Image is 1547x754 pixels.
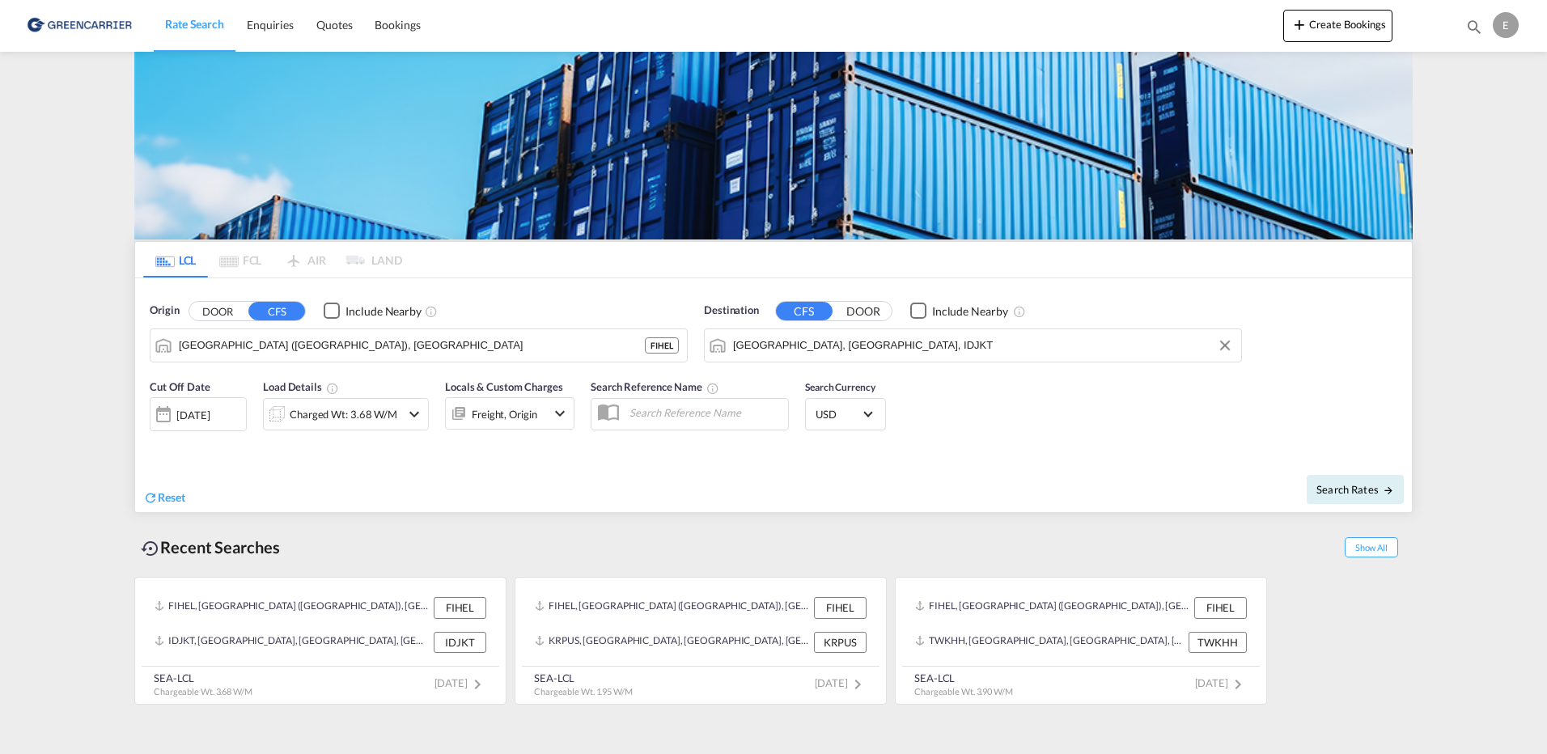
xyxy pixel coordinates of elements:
[290,403,397,426] div: Charged Wt: 3.68 W/M
[158,490,185,504] span: Reset
[405,405,424,424] md-icon: icon-chevron-down
[805,381,875,393] span: Search Currency
[815,676,867,689] span: [DATE]
[534,671,633,685] div: SEA-LCL
[154,686,252,697] span: Chargeable Wt. 3.68 W/M
[263,398,429,430] div: Charged Wt: 3.68 W/Micon-chevron-down
[621,400,788,425] input: Search Reference Name
[375,18,420,32] span: Bookings
[150,303,179,319] span: Origin
[1383,485,1394,496] md-icon: icon-arrow-right
[776,302,833,320] button: CFS
[1194,597,1247,618] div: FIHEL
[705,329,1241,362] md-input-container: Jakarta, Java, IDJKT
[814,402,877,426] md-select: Select Currency: $ USDUnited States Dollar
[515,577,887,705] recent-search-card: FIHEL, [GEOGRAPHIC_DATA] ([GEOGRAPHIC_DATA]), [GEOGRAPHIC_DATA], [GEOGRAPHIC_DATA], [GEOGRAPHIC_D...
[134,577,506,705] recent-search-card: FIHEL, [GEOGRAPHIC_DATA] ([GEOGRAPHIC_DATA]), [GEOGRAPHIC_DATA], [GEOGRAPHIC_DATA], [GEOGRAPHIC_D...
[445,380,563,393] span: Locals & Custom Charges
[914,671,1013,685] div: SEA-LCL
[848,675,867,694] md-icon: icon-chevron-right
[425,305,438,318] md-icon: Unchecked: Ignores neighbouring ports when fetching rates.Checked : Includes neighbouring ports w...
[1345,537,1398,557] span: Show All
[143,242,402,277] md-pagination-wrapper: Use the left and right arrow keys to navigate between tabs
[154,671,252,685] div: SEA-LCL
[535,597,810,618] div: FIHEL, Helsingfors (Helsinki), Finland, Northern Europe, Europe
[24,7,134,44] img: 176147708aff11ef8735f72d97dca5a8.png
[1213,333,1237,358] button: Clear Input
[1228,675,1248,694] md-icon: icon-chevron-right
[468,675,487,694] md-icon: icon-chevron-right
[135,278,1412,512] div: Origin DOOR CFS Checkbox No InkUnchecked: Ignores neighbouring ports when fetching rates.Checked ...
[1307,475,1404,504] button: Search Ratesicon-arrow-right
[534,686,633,697] span: Chargeable Wt. 1.95 W/M
[704,303,759,319] span: Destination
[434,597,486,618] div: FIHEL
[134,529,286,565] div: Recent Searches
[914,686,1013,697] span: Chargeable Wt. 3.90 W/M
[1493,12,1519,38] div: E
[733,333,1233,358] input: Search by Port
[814,597,867,618] div: FIHEL
[189,302,246,320] button: DOOR
[248,302,305,320] button: CFS
[141,539,160,558] md-icon: icon-backup-restore
[1316,483,1394,496] span: Search Rates
[835,302,892,320] button: DOOR
[550,404,570,423] md-icon: icon-chevron-down
[150,380,210,393] span: Cut Off Date
[645,337,679,354] div: FIHEL
[445,397,574,430] div: Freight Originicon-chevron-down
[143,242,208,277] md-tab-item: LCL
[247,18,294,32] span: Enquiries
[706,382,719,395] md-icon: Your search will be saved by the below given name
[1195,676,1248,689] span: [DATE]
[895,577,1267,705] recent-search-card: FIHEL, [GEOGRAPHIC_DATA] ([GEOGRAPHIC_DATA]), [GEOGRAPHIC_DATA], [GEOGRAPHIC_DATA], [GEOGRAPHIC_D...
[1465,18,1483,36] md-icon: icon-magnify
[179,333,645,358] input: Search by Port
[176,408,210,422] div: [DATE]
[1283,10,1392,42] button: icon-plus 400-fgCreate Bookings
[143,489,185,507] div: icon-refreshReset
[915,632,1185,653] div: TWKHH, Kaohsiung, Taiwan, Province of China, Greater China & Far East Asia, Asia Pacific
[1465,18,1483,42] div: icon-magnify
[1189,632,1247,653] div: TWKHH
[134,52,1413,239] img: GreenCarrierFCL_LCL.png
[165,17,224,31] span: Rate Search
[910,303,1008,320] md-checkbox: Checkbox No Ink
[591,380,719,393] span: Search Reference Name
[434,632,486,653] div: IDJKT
[814,632,867,653] div: KRPUS
[472,403,537,426] div: Freight Origin
[1290,15,1309,34] md-icon: icon-plus 400-fg
[434,676,487,689] span: [DATE]
[324,303,422,320] md-checkbox: Checkbox No Ink
[316,18,352,32] span: Quotes
[150,397,247,431] div: [DATE]
[535,632,810,653] div: KRPUS, Busan, Korea, Republic of, Greater China & Far East Asia, Asia Pacific
[155,632,430,653] div: IDJKT, Jakarta, Java, Indonesia, South East Asia, Asia Pacific
[150,329,687,362] md-input-container: Helsingfors (Helsinki), FIHEL
[345,303,422,320] div: Include Nearby
[155,597,430,618] div: FIHEL, Helsingfors (Helsinki), Finland, Northern Europe, Europe
[932,303,1008,320] div: Include Nearby
[816,407,861,421] span: USD
[143,490,158,505] md-icon: icon-refresh
[915,597,1190,618] div: FIHEL, Helsingfors (Helsinki), Finland, Northern Europe, Europe
[150,430,162,451] md-datepicker: Select
[326,382,339,395] md-icon: Chargeable Weight
[1013,305,1026,318] md-icon: Unchecked: Ignores neighbouring ports when fetching rates.Checked : Includes neighbouring ports w...
[263,380,339,393] span: Load Details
